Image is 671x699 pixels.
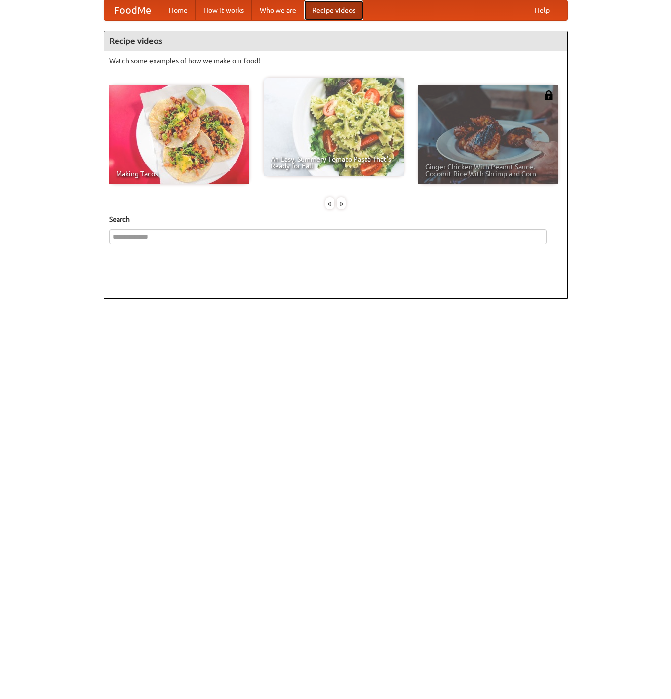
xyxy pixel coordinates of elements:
a: Help [527,0,557,20]
p: Watch some examples of how we make our food! [109,56,562,66]
div: » [337,197,346,209]
a: How it works [196,0,252,20]
span: Making Tacos [116,170,242,177]
span: An Easy, Summery Tomato Pasta That's Ready for Fall [271,156,397,169]
img: 483408.png [544,90,553,100]
a: Who we are [252,0,304,20]
a: An Easy, Summery Tomato Pasta That's Ready for Fall [264,78,404,176]
a: FoodMe [104,0,161,20]
h5: Search [109,214,562,224]
a: Recipe videos [304,0,363,20]
a: Making Tacos [109,85,249,184]
h4: Recipe videos [104,31,567,51]
div: « [325,197,334,209]
a: Home [161,0,196,20]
